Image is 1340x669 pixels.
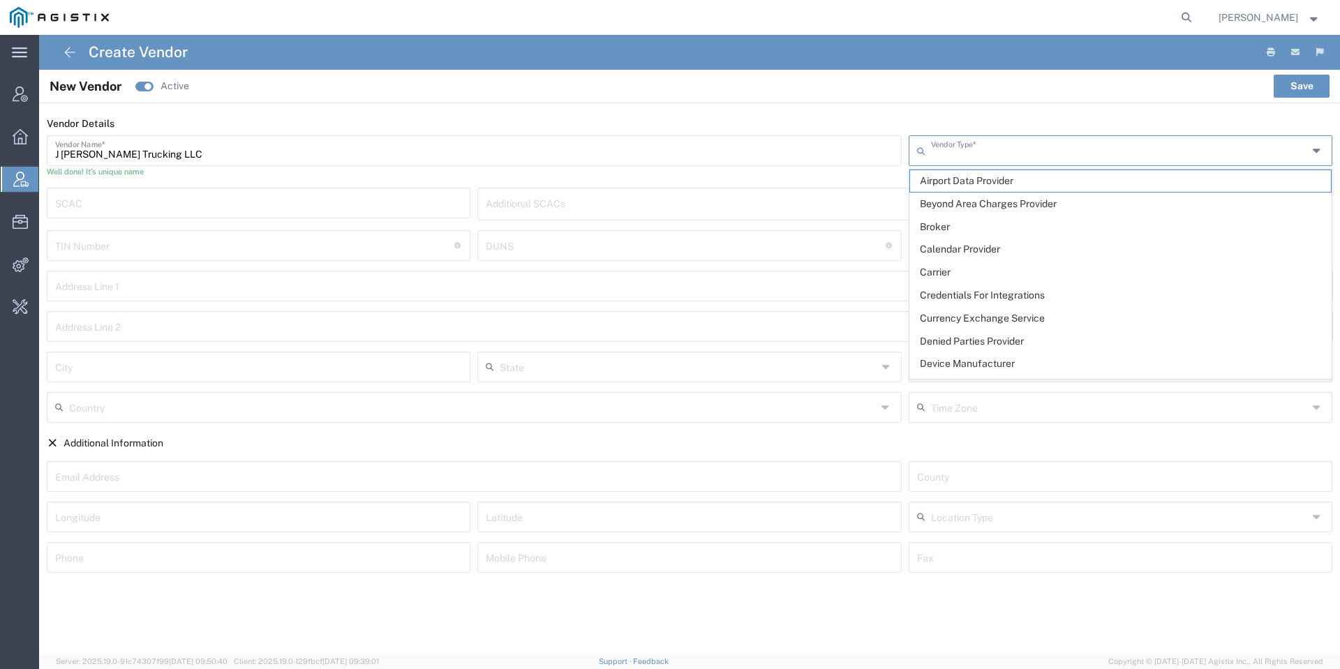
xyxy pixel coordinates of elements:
[633,657,669,666] a: Feedback
[1219,10,1298,25] span: Don'Jon Kelly
[47,117,1333,130] h5: Vendor Details
[910,308,1332,329] span: Currency Exchange Service
[599,657,634,666] a: Support
[322,657,379,666] span: [DATE] 09:39:01
[234,657,379,666] span: Client: 2025.19.0-129fbcf
[1108,656,1323,668] span: Copyright © [DATE]-[DATE] Agistix Inc., All Rights Reserved
[50,77,121,96] span: New Vendor
[1218,9,1321,26] button: [PERSON_NAME]
[910,239,1332,260] span: Calendar Provider
[47,437,164,449] a: Hide Additional Information
[910,170,1332,192] span: Airport Data Provider
[10,7,109,28] img: logo
[169,657,228,666] span: [DATE] 09:50:40
[161,79,189,93] label: Active
[1274,75,1330,97] button: Save
[910,353,1332,375] span: Device Manufacturer
[56,657,228,666] span: Server: 2025.19.0-91c74307f99
[47,166,902,178] div: Well done! It’s unique name
[89,35,188,70] h4: Create Vendor
[910,331,1332,352] span: Denied Parties Provider
[910,262,1332,283] span: Carrier
[910,285,1332,306] span: Credentials For Integrations
[910,216,1332,238] span: Broker
[910,376,1332,398] span: Directions Widget
[910,193,1332,215] span: Beyond Area Charges Provider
